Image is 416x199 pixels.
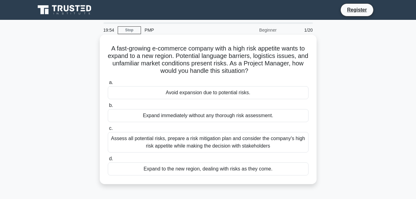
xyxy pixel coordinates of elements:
div: Expand immediately without any thorough risk assessment. [108,109,309,122]
div: Avoid expansion due to potential risks. [108,86,309,99]
div: Beginner [226,24,280,36]
div: 1/20 [280,24,317,36]
span: c. [109,126,113,131]
div: Expand to the new region, dealing with risks as they come. [108,162,309,175]
a: Register [343,6,370,14]
h5: A fast-growing e-commerce company with a high risk appetite wants to expand to a new region. Pote... [107,45,309,75]
span: d. [109,156,113,161]
div: Assess all potential risks, prepare a risk mitigation plan and consider the company's high risk a... [108,132,309,153]
span: b. [109,103,113,108]
span: a. [109,80,113,85]
a: Stop [118,26,141,34]
div: PMP [141,24,226,36]
div: 19:54 [100,24,118,36]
